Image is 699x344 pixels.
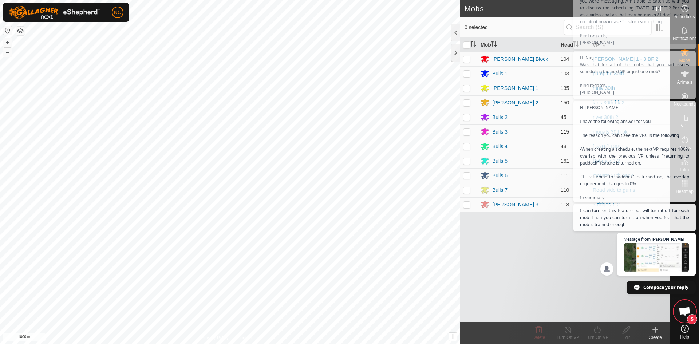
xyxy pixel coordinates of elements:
[201,335,229,341] a: Privacy Policy
[465,24,564,31] span: 0 selected
[553,334,582,341] div: Turn Off VP
[580,54,689,96] span: Hi Nic, Was that for all of the mobs that you had issues scheduling the next VP or just one mob? ...
[449,333,457,341] button: i
[674,300,696,322] a: Open chat
[670,322,699,342] a: Help
[3,48,12,56] button: –
[492,143,508,150] div: Bulls 4
[561,56,569,62] span: 104
[9,6,100,19] img: Gallagher Logo
[561,100,569,106] span: 150
[491,42,497,48] p-sorticon: Activate to sort
[492,99,538,107] div: [PERSON_NAME] 2
[687,314,697,324] span: 5
[561,187,569,193] span: 110
[114,9,121,16] span: NC
[558,38,590,52] th: Head
[582,334,612,341] div: Turn On VP
[237,335,259,341] a: Contact Us
[492,172,508,179] div: Bulls 6
[492,201,538,209] div: [PERSON_NAME] 3
[641,334,670,341] div: Create
[478,38,558,52] th: Mob
[652,237,684,241] span: [PERSON_NAME]
[492,55,548,63] div: [PERSON_NAME] Block
[16,27,25,35] button: Map Layers
[561,158,569,164] span: 161
[561,114,566,120] span: 45
[643,281,688,294] span: Compose your reply
[624,237,651,241] span: Message from
[561,71,569,76] span: 103
[561,143,566,149] span: 48
[492,70,508,78] div: Bulls 1
[561,129,569,135] span: 115
[3,26,12,35] button: Reset Map
[492,186,508,194] div: Bulls 7
[470,42,476,48] p-sorticon: Activate to sort
[492,128,508,136] div: Bulls 3
[680,335,689,339] span: Help
[492,114,508,121] div: Bulls 2
[492,157,508,165] div: Bulls 5
[3,38,12,47] button: +
[564,20,652,35] input: Search (S)
[533,335,545,340] span: Delete
[465,4,655,13] h2: Mobs
[452,333,454,340] span: i
[561,173,569,178] span: 111
[492,84,538,92] div: [PERSON_NAME] 1
[561,202,569,207] span: 118
[612,334,641,341] div: Edit
[561,85,569,91] span: 135
[580,207,689,228] span: I can turn on this feature but will turn it off for each mob. Then you can turn it on when you fe...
